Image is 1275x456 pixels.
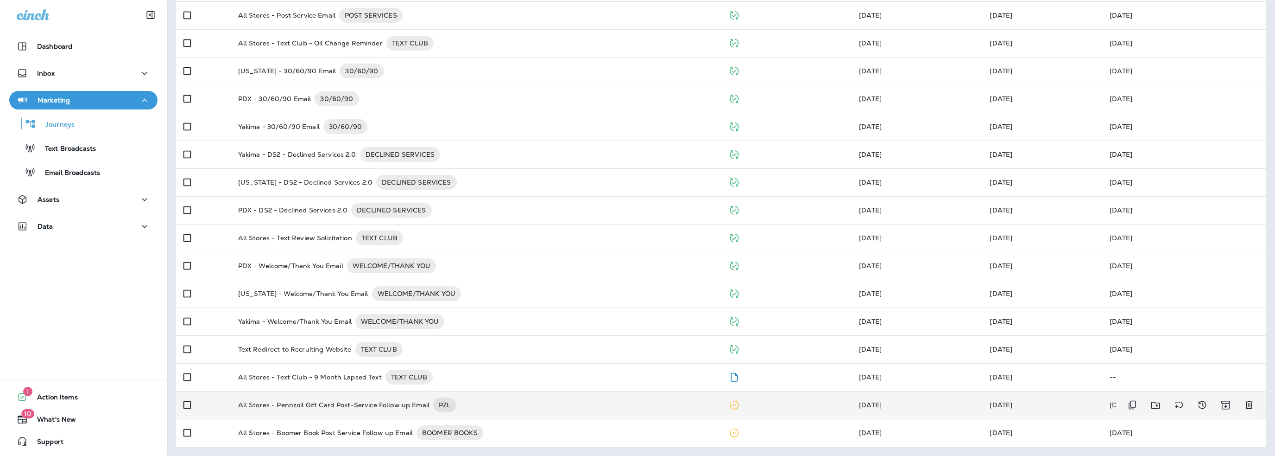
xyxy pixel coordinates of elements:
span: Action Items [28,393,78,405]
div: TEXT CLUB [385,370,433,385]
td: [DATE] [1102,308,1266,335]
div: WELCOME/THANK YOU [355,314,444,329]
button: 10What's New [9,410,158,429]
span: Shane Kump [990,39,1012,47]
span: Shane Kump [859,206,882,214]
div: PZL [433,398,456,412]
span: Published [728,316,740,325]
span: 30/60/90 [315,94,359,103]
p: -- [1110,373,1258,381]
span: Draft [728,372,740,380]
span: POST SERVICES [339,11,403,20]
span: Shane Kump [859,262,882,270]
span: Shane Kump [859,178,882,186]
td: [DATE] [1102,419,1266,447]
span: Published [728,10,740,19]
span: Shane Kump [859,67,882,75]
button: Text Broadcasts [9,138,158,158]
button: Support [9,432,158,451]
span: Published [728,94,740,102]
span: Published [728,233,740,241]
span: Shane Kump [859,401,882,409]
p: All Stores - Text Club - 9 Month Lapsed Text [238,370,382,385]
span: PZL [433,400,456,410]
button: Duplicate [1123,396,1142,415]
button: Move to folder [1146,396,1165,415]
span: Unknown [990,150,1012,159]
button: Email Broadcasts [9,162,158,182]
span: Shane Kump [990,234,1012,242]
td: [DATE] [1102,196,1266,224]
span: DECLINED SERVICES [351,206,431,215]
p: Assets [38,196,59,203]
span: 30/60/90 [323,122,367,131]
p: Text Redirect to Recruiting Website [238,342,352,357]
button: Data [9,217,158,236]
span: Published [728,122,740,130]
div: TEXT CLUB [386,36,434,51]
p: Journeys [36,121,75,129]
button: Journeys [9,114,158,134]
p: All Stores - Boomer Book Post Service Follow up Email [238,425,413,440]
div: DECLINED SERVICES [351,203,431,218]
span: Shane Kump [990,373,1012,381]
button: View Changelog [1193,396,1212,415]
p: Dashboard [37,43,72,50]
span: Shane Kump [859,345,882,353]
button: 1Action Items [9,388,158,406]
div: TEXT CLUB [355,342,403,357]
td: [DATE] [1102,57,1266,85]
td: [DATE] [1102,280,1266,308]
span: Shane Kump [859,234,882,242]
p: PDX - DS2 - Declined Services 2.0 [238,203,348,218]
span: Published [728,261,740,269]
span: Unknown [859,11,882,19]
button: Dashboard [9,37,158,56]
button: Archive [1216,396,1235,415]
p: Text Broadcasts [36,145,96,154]
span: Shane Kump [859,289,882,298]
div: 30/60/90 [340,64,384,78]
span: Paused [728,400,740,408]
button: Delete [1240,396,1258,415]
span: Unknown [990,178,1012,186]
div: POST SERVICES [339,8,403,23]
td: [DATE] [1102,252,1266,280]
span: Shane Kump [990,262,1012,270]
span: Unknown [990,11,1012,19]
span: 30/60/90 [340,66,384,76]
td: [DATE] [1102,141,1266,168]
p: [US_STATE] - 30/60/90 Email [238,64,336,78]
div: DECLINED SERVICES [360,147,440,162]
span: DECLINED SERVICES [376,178,456,187]
button: Inbox [9,64,158,83]
span: Published [728,177,740,186]
p: All Stores - Post Service Email [238,8,335,23]
p: All Stores - Text Review Solicitation [238,231,352,245]
p: PDX - Welcome/Thank You Email [238,258,343,273]
p: [US_STATE] - DS2 - Declined Services 2.0 [238,175,373,190]
p: Yakima - Welcome/Thank You Email [238,314,352,329]
td: [DATE] [1102,391,1211,419]
span: Shane Kump [990,122,1012,131]
span: TEXT CLUB [355,345,403,354]
span: Published [728,289,740,297]
p: All Stores - Pennzoil Gift Card Post-Service Follow up Email [238,398,429,412]
span: Support [28,438,63,449]
td: [DATE] [1102,29,1266,57]
button: Marketing [9,91,158,109]
p: Inbox [37,70,55,77]
div: DECLINED SERVICES [376,175,456,190]
span: Published [728,149,740,158]
span: TEXT CLUB [386,39,434,48]
p: Marketing [38,96,70,104]
td: [DATE] [1102,113,1266,141]
span: WELCOME/THANK YOU [355,317,444,326]
td: [DATE] [1102,1,1266,29]
div: TEXT CLUB [356,231,403,245]
span: 1 [23,387,32,396]
span: Unknown [859,150,882,159]
span: Shane Kump [859,95,882,103]
span: WELCOME/THANK YOU [372,289,461,298]
td: [DATE] [1102,335,1266,363]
